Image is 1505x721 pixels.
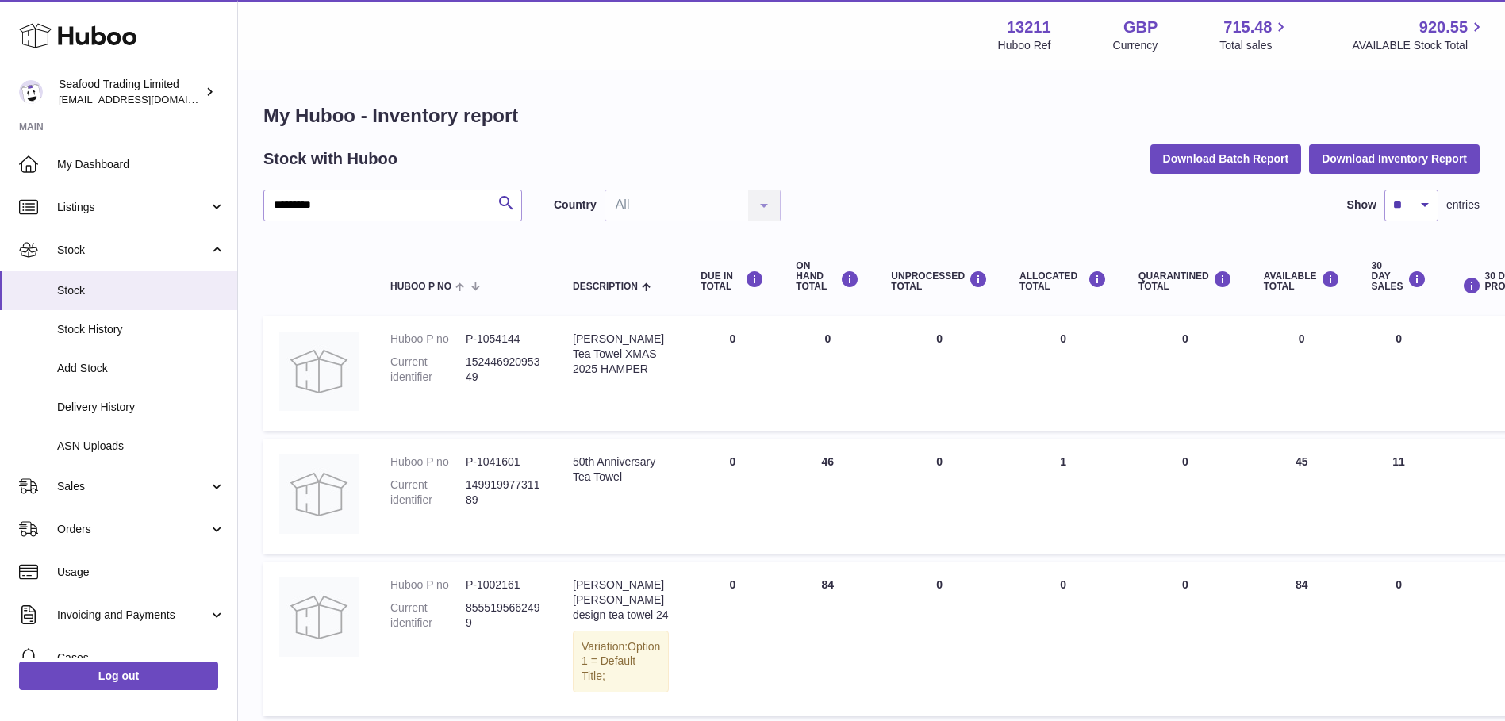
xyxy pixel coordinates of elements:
td: 84 [780,562,875,716]
div: Variation: [573,631,669,693]
dd: P-1054144 [466,332,541,347]
span: Orders [57,522,209,537]
td: 46 [780,439,875,554]
span: AVAILABLE Stock Total [1352,38,1486,53]
dd: P-1041601 [466,454,541,470]
div: Seafood Trading Limited [59,77,202,107]
td: 0 [1356,562,1442,716]
dt: Current identifier [390,600,466,631]
div: UNPROCESSED Total [891,270,988,292]
span: entries [1446,198,1480,213]
span: Add Stock [57,361,225,376]
span: Stock [57,243,209,258]
button: Download Batch Report [1150,144,1302,173]
div: DUE IN TOTAL [701,270,764,292]
td: 0 [685,562,780,716]
td: 0 [685,316,780,431]
span: Description [573,282,638,292]
td: 11 [1356,439,1442,554]
span: Delivery History [57,400,225,415]
dt: Huboo P no [390,332,466,347]
span: Stock History [57,322,225,337]
div: [PERSON_NAME] [PERSON_NAME] design tea towel 24 [573,577,669,623]
dt: Current identifier [390,477,466,508]
strong: GBP [1123,17,1158,38]
label: Country [554,198,597,213]
td: 0 [875,439,1004,554]
td: 0 [1004,316,1123,431]
label: Show [1347,198,1376,213]
dt: Current identifier [390,355,466,385]
td: 1 [1004,439,1123,554]
dd: P-1002161 [466,577,541,593]
span: Listings [57,200,209,215]
span: Sales [57,479,209,494]
span: 0 [1182,578,1188,591]
td: 0 [875,562,1004,716]
span: Total sales [1219,38,1290,53]
span: 920.55 [1419,17,1468,38]
td: 45 [1248,439,1356,554]
td: 0 [1356,316,1442,431]
a: 920.55 AVAILABLE Stock Total [1352,17,1486,53]
dd: 15244692095349 [466,355,541,385]
span: 715.48 [1223,17,1272,38]
div: ON HAND Total [796,261,859,293]
span: Option 1 = Default Title; [582,640,660,683]
div: 50th Anniversary Tea Towel [573,454,669,485]
span: 0 [1182,455,1188,468]
td: 84 [1248,562,1356,716]
div: [PERSON_NAME] Tea Towel XMAS 2025 HAMPER [573,332,669,377]
span: [EMAIL_ADDRESS][DOMAIN_NAME] [59,93,233,105]
td: 0 [1004,562,1123,716]
img: product image [279,332,359,411]
h2: Stock with Huboo [263,148,397,170]
img: product image [279,577,359,657]
dt: Huboo P no [390,454,466,470]
div: 30 DAY SALES [1372,261,1426,293]
strong: 13211 [1007,17,1051,38]
a: Log out [19,662,218,690]
img: product image [279,454,359,534]
span: Invoicing and Payments [57,608,209,623]
td: 0 [875,316,1004,431]
span: Stock [57,283,225,298]
div: AVAILABLE Total [1264,270,1340,292]
div: QUARANTINED Total [1138,270,1232,292]
button: Download Inventory Report [1309,144,1480,173]
img: online@rickstein.com [19,80,43,104]
span: Huboo P no [390,282,451,292]
td: 0 [685,439,780,554]
td: 0 [1248,316,1356,431]
h1: My Huboo - Inventory report [263,103,1480,128]
span: My Dashboard [57,157,225,172]
span: 0 [1182,332,1188,345]
div: ALLOCATED Total [1019,270,1107,292]
dd: 8555195662499 [466,600,541,631]
span: Usage [57,565,225,580]
div: Currency [1113,38,1158,53]
span: Cases [57,650,225,665]
td: 0 [780,316,875,431]
div: Huboo Ref [998,38,1051,53]
dt: Huboo P no [390,577,466,593]
span: ASN Uploads [57,439,225,454]
a: 715.48 Total sales [1219,17,1290,53]
dd: 14991997731189 [466,477,541,508]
